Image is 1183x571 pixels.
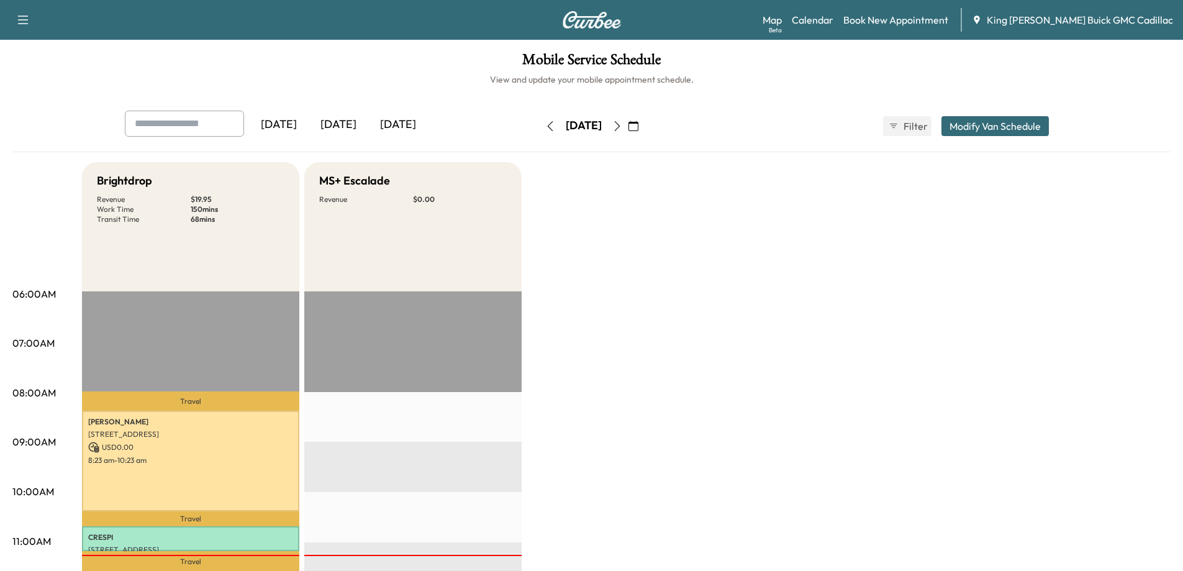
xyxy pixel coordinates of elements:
img: Curbee Logo [562,11,622,29]
p: 10:00AM [12,484,54,499]
p: Travel [82,511,299,526]
p: $ 0.00 [413,194,507,204]
p: CRESPI [88,532,293,542]
p: USD 0.00 [88,442,293,453]
h5: Brightdrop [97,172,152,190]
p: Travel [82,391,299,411]
div: [DATE] [249,111,309,139]
p: 09:00AM [12,434,56,449]
p: 150 mins [191,204,284,214]
p: 06:00AM [12,286,56,301]
div: [DATE] [368,111,428,139]
p: $ 19.95 [191,194,284,204]
h1: Mobile Service Schedule [12,52,1171,73]
p: [STREET_ADDRESS] [88,429,293,439]
div: [DATE] [309,111,368,139]
h5: MS+ Escalade [319,172,390,190]
a: Calendar [792,12,833,27]
p: 11:00AM [12,534,51,549]
p: [STREET_ADDRESS] [88,545,293,555]
p: Work Time [97,204,191,214]
a: Book New Appointment [843,12,948,27]
button: Filter [883,116,931,136]
span: Filter [904,119,926,134]
div: Beta [769,25,782,35]
span: King [PERSON_NAME] Buick GMC Cadillac [987,12,1173,27]
p: Revenue [319,194,413,204]
p: 8:23 am - 10:23 am [88,455,293,465]
p: 68 mins [191,214,284,224]
a: MapBeta [763,12,782,27]
h6: View and update your mobile appointment schedule. [12,73,1171,86]
button: Modify Van Schedule [941,116,1049,136]
p: Revenue [97,194,191,204]
div: [DATE] [566,118,602,134]
p: 08:00AM [12,385,56,400]
p: [PERSON_NAME] [88,417,293,427]
p: Transit Time [97,214,191,224]
p: 07:00AM [12,336,55,350]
